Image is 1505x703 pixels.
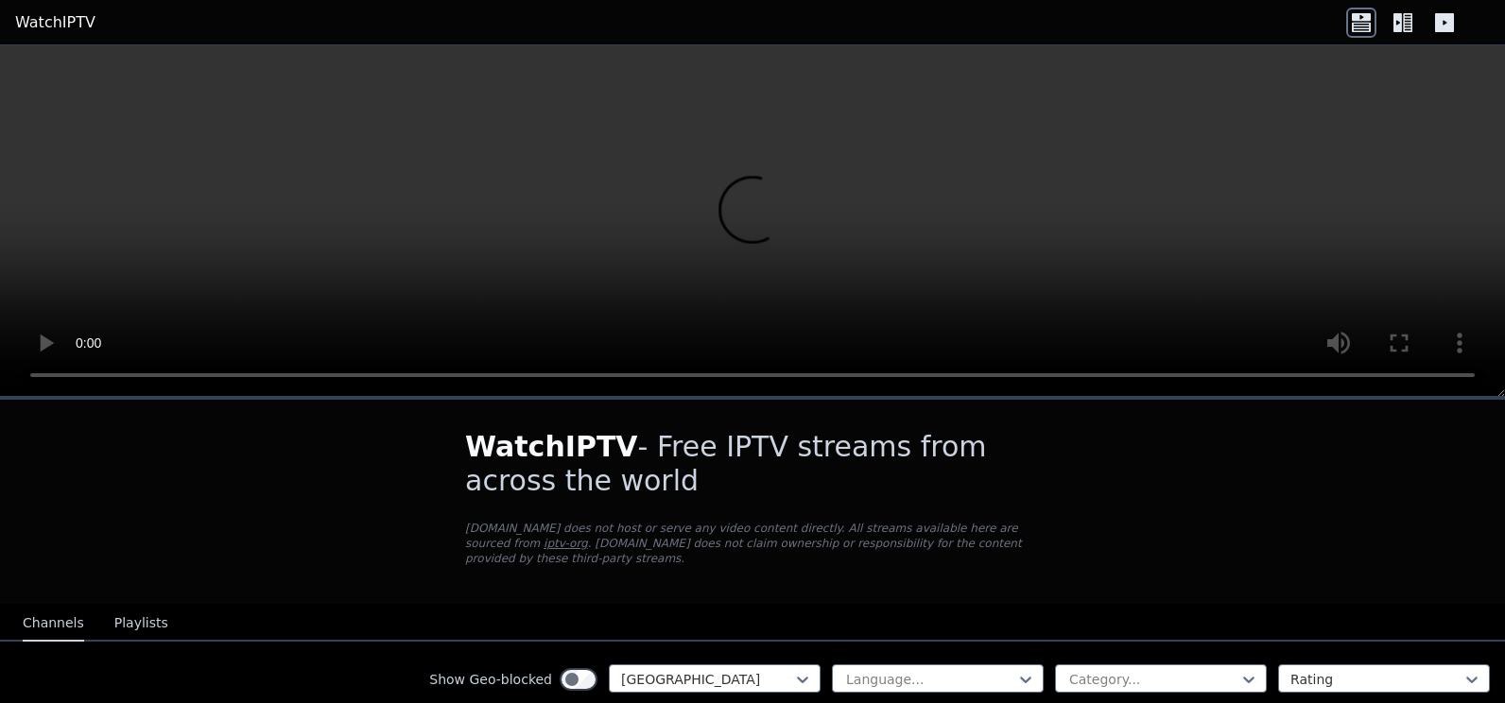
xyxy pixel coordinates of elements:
[465,430,1040,498] h1: - Free IPTV streams from across the world
[429,670,552,689] label: Show Geo-blocked
[23,606,84,642] button: Channels
[15,11,95,34] a: WatchIPTV
[114,606,168,642] button: Playlists
[544,537,588,550] a: iptv-org
[465,430,638,463] span: WatchIPTV
[465,521,1040,566] p: [DOMAIN_NAME] does not host or serve any video content directly. All streams available here are s...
